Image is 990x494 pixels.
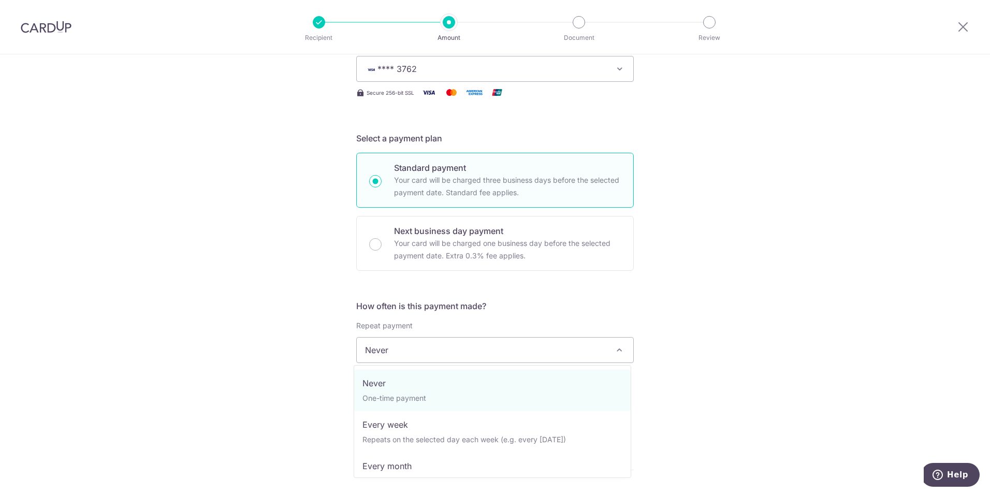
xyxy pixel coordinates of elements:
small: One-time payment [362,394,426,402]
span: Secure 256-bit SSL [367,89,414,97]
p: Never [362,377,622,389]
h5: How often is this payment made? [356,300,634,312]
img: Union Pay [487,86,507,99]
img: Visa [418,86,439,99]
iframe: Opens a widget where you can find more information [924,463,980,489]
p: Every week [362,418,622,431]
p: Every month [362,460,622,472]
small: Repeats on the selected day each week (e.g. every [DATE]) [362,435,566,444]
h5: Select a payment plan [356,132,634,144]
p: Document [541,33,617,43]
span: Never [357,338,633,362]
label: Repeat payment [356,321,413,331]
img: Mastercard [441,86,462,99]
p: Your card will be charged three business days before the selected payment date. Standard fee appl... [394,174,621,199]
p: Standard payment [394,162,621,174]
p: Your card will be charged one business day before the selected payment date. Extra 0.3% fee applies. [394,237,621,262]
img: CardUp [21,21,71,33]
img: American Express [464,86,485,99]
img: VISA [365,66,377,73]
span: Never [356,337,634,363]
p: Next business day payment [394,225,621,237]
p: Recipient [281,33,357,43]
p: Review [671,33,748,43]
p: Amount [411,33,487,43]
